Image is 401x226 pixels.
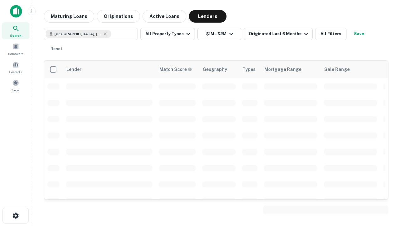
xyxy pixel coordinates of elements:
[199,61,239,78] th: Geography
[261,61,320,78] th: Mortgage Range
[9,69,22,74] span: Contacts
[97,10,140,23] button: Originations
[140,28,195,40] button: All Property Types
[159,66,191,73] h6: Match Score
[249,30,310,38] div: Originated Last 6 Months
[2,59,29,76] a: Contacts
[11,88,20,93] span: Saved
[156,61,199,78] th: Capitalize uses an advanced AI algorithm to match your search with the best lender. The match sco...
[189,10,227,23] button: Lenders
[203,66,227,73] div: Geography
[242,66,256,73] div: Types
[244,28,313,40] button: Originated Last 6 Months
[63,61,156,78] th: Lender
[324,66,350,73] div: Sale Range
[264,66,301,73] div: Mortgage Range
[2,40,29,57] a: Borrowers
[44,10,94,23] button: Maturing Loans
[8,51,23,56] span: Borrowers
[159,66,192,73] div: Capitalize uses an advanced AI algorithm to match your search with the best lender. The match sco...
[143,10,186,23] button: Active Loans
[349,28,369,40] button: Save your search to get updates of matches that match your search criteria.
[197,28,241,40] button: $1M - $2M
[10,33,21,38] span: Search
[10,5,22,18] img: capitalize-icon.png
[66,66,81,73] div: Lender
[315,28,346,40] button: All Filters
[55,31,102,37] span: [GEOGRAPHIC_DATA], [GEOGRAPHIC_DATA], [GEOGRAPHIC_DATA]
[2,77,29,94] a: Saved
[2,22,29,39] a: Search
[320,61,380,78] th: Sale Range
[46,43,66,55] button: Reset
[370,156,401,186] iframe: Chat Widget
[239,61,261,78] th: Types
